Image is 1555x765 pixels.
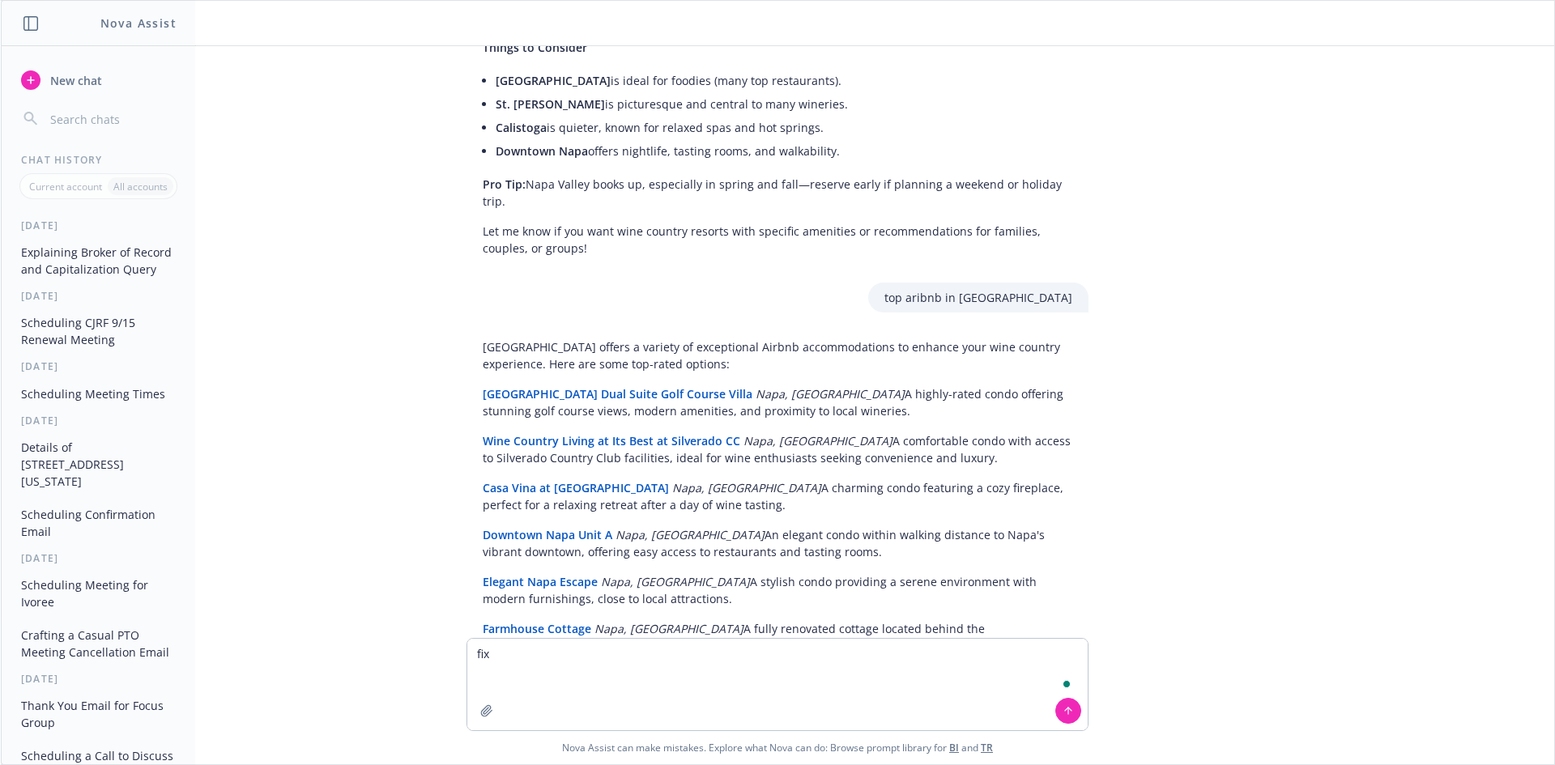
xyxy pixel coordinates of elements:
p: [GEOGRAPHIC_DATA] offers a variety of exceptional Airbnb accommodations to enhance your wine coun... [483,338,1072,372]
em: Napa, [GEOGRAPHIC_DATA] [616,527,765,542]
span: Pro Tip: [483,176,526,192]
div: [DATE] [2,359,195,373]
p: Napa Valley books up, especially in spring and fall—reserve early if planning a weekend or holida... [483,176,1072,210]
span: [GEOGRAPHIC_DATA] [496,73,611,88]
li: is quieter, known for relaxed spas and hot springs. [496,116,1072,139]
span: Nova Assist can make mistakes. Explore what Nova can do: Browse prompt library for and [7,731,1548,764]
button: New chat [15,66,182,95]
p: All accounts [113,180,168,193]
em: Napa, [GEOGRAPHIC_DATA] [756,386,905,402]
button: Scheduling Confirmation Email [15,501,182,545]
p: Let me know if you want wine country resorts with specific amenities or recommendations for famil... [483,223,1072,257]
div: [DATE] [2,414,195,427]
span: St. [PERSON_NAME] [496,96,605,112]
span: Things to Consider [483,40,587,55]
p: A comfortable condo with access to Silverado Country Club facilities, ideal for wine enthusiasts ... [483,432,1072,466]
textarea: To enrich screen reader interactions, please activate Accessibility in Grammarly extension settings [467,639,1088,730]
a: Casa Vina at [GEOGRAPHIC_DATA] [483,480,669,495]
p: An elegant condo within walking distance to Napa's vibrant downtown, offering easy access to rest... [483,526,1072,560]
button: Details of [STREET_ADDRESS][US_STATE] [15,434,182,495]
p: A charming condo featuring a cozy fireplace, perfect for a relaxing retreat after a day of wine t... [483,479,1072,513]
a: [GEOGRAPHIC_DATA] Dual Suite Golf Course Villa [483,386,752,402]
p: A fully renovated cottage located behind the [GEOGRAPHIC_DATA] B&B, offering a cozy stay with two... [483,620,1072,654]
p: A stylish condo providing a serene environment with modern furnishings, close to local attractions. [483,573,1072,607]
button: Scheduling Meeting for Ivoree [15,572,182,615]
button: Thank You Email for Focus Group [15,692,182,736]
a: TR [981,741,993,754]
em: Napa, [GEOGRAPHIC_DATA] [601,574,750,589]
div: [DATE] [2,289,195,303]
em: Napa, [GEOGRAPHIC_DATA] [672,480,821,495]
li: is picturesque and central to many wineries. [496,92,1072,116]
div: Chat History [2,153,195,167]
a: BI [949,741,959,754]
input: Search chats [47,108,176,130]
p: top aribnb in [GEOGRAPHIC_DATA] [884,289,1072,306]
div: [DATE] [2,551,195,565]
button: Explaining Broker of Record and Capitalization Query [15,239,182,283]
a: Downtown Napa Unit A [483,527,612,542]
li: offers nightlife, tasting rooms, and walkability. [496,139,1072,163]
button: Scheduling CJRF 9/15 Renewal Meeting [15,309,182,353]
span: New chat [47,72,102,89]
button: Crafting a Casual PTO Meeting Cancellation Email [15,622,182,665]
em: Napa, [GEOGRAPHIC_DATA] [594,621,743,636]
div: [DATE] [2,219,195,232]
div: [DATE] [2,672,195,686]
button: Scheduling Meeting Times [15,380,182,407]
a: Farmhouse Cottage [483,621,591,636]
li: is ideal for foodies (many top restaurants). [496,69,1072,92]
span: Calistoga [496,120,547,135]
em: Napa, [GEOGRAPHIC_DATA] [743,433,893,448]
p: A highly-rated condo offering stunning golf course views, modern amenities, and proximity to loca... [483,385,1072,419]
h1: Nova Assist [100,15,177,32]
a: Wine Country Living at Its Best at Silverado CC [483,433,740,448]
span: Downtown Napa [496,143,588,159]
p: Current account [29,180,102,193]
a: Elegant Napa Escape [483,574,598,589]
